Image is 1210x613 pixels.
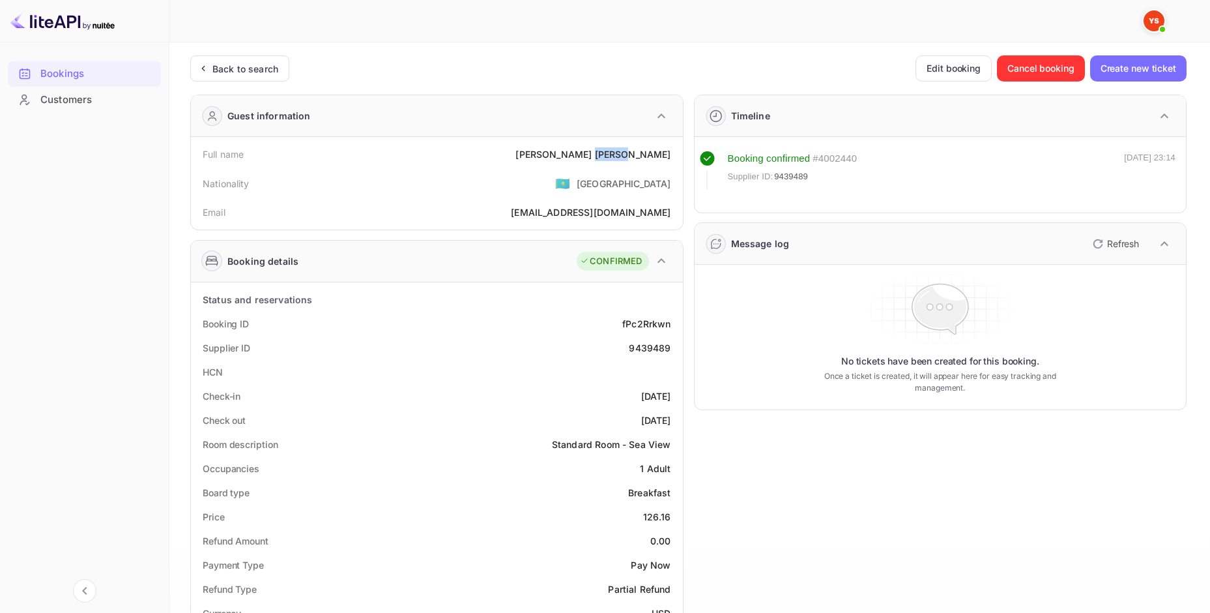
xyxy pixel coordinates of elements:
div: 126.16 [643,510,671,524]
div: [DATE] [641,413,671,427]
button: Refresh [1085,233,1144,254]
div: Timeline [731,109,770,123]
button: Collapse navigation [73,579,96,603]
div: Booking details [227,254,298,268]
div: Back to search [212,62,278,76]
div: Booking confirmed [728,151,811,166]
p: Once a ticket is created, it will appear here for easy tracking and management. [808,370,1073,394]
div: [PERSON_NAME] [PERSON_NAME] [515,147,670,161]
p: No tickets have been created for this booking. [841,355,1039,368]
div: Bookings [8,61,161,87]
div: Check out [203,413,246,427]
div: Occupancies [203,462,259,475]
div: Email [203,205,225,219]
button: Create new ticket [1090,55,1187,82]
div: Guest information [227,109,311,123]
img: Yandex Support [1144,10,1164,31]
div: # 4002440 [813,151,857,166]
div: Status and reservations [203,293,312,306]
div: Payment Type [203,558,264,572]
div: [EMAIL_ADDRESS][DOMAIN_NAME] [511,205,670,219]
div: Refund Type [203,582,257,596]
div: Pay Now [631,558,670,572]
div: Booking ID [203,317,249,331]
a: Bookings [8,61,161,85]
div: Customers [8,87,161,113]
button: Edit booking [915,55,992,82]
span: 9439489 [774,170,808,183]
div: Breakfast [628,486,670,500]
div: Full name [203,147,244,161]
div: Bookings [40,67,154,82]
span: Supplier ID: [728,170,773,183]
div: Supplier ID [203,341,250,355]
div: Price [203,510,225,524]
a: Customers [8,87,161,112]
div: 1 Adult [640,462,670,475]
div: CONFIRMED [580,255,642,268]
div: [DATE] [641,389,671,403]
img: LiteAPI logo [10,10,115,31]
div: [DATE] 23:14 [1124,151,1175,189]
p: Refresh [1107,237,1139,250]
div: 0.00 [650,534,671,548]
div: Message log [731,237,790,250]
div: fPc2Rrkwn [622,317,670,331]
button: Cancel booking [997,55,1085,82]
span: United States [555,172,570,195]
div: Board type [203,486,250,500]
div: Standard Room - Sea View [552,438,671,451]
div: [GEOGRAPHIC_DATA] [577,177,671,190]
div: Refund Amount [203,534,268,548]
div: HCN [203,365,223,379]
div: Partial Refund [608,582,670,596]
div: Check-in [203,389,240,403]
div: Customers [40,93,154,108]
div: Nationality [203,177,250,190]
div: Room description [203,438,278,451]
div: 9439489 [629,341,670,355]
